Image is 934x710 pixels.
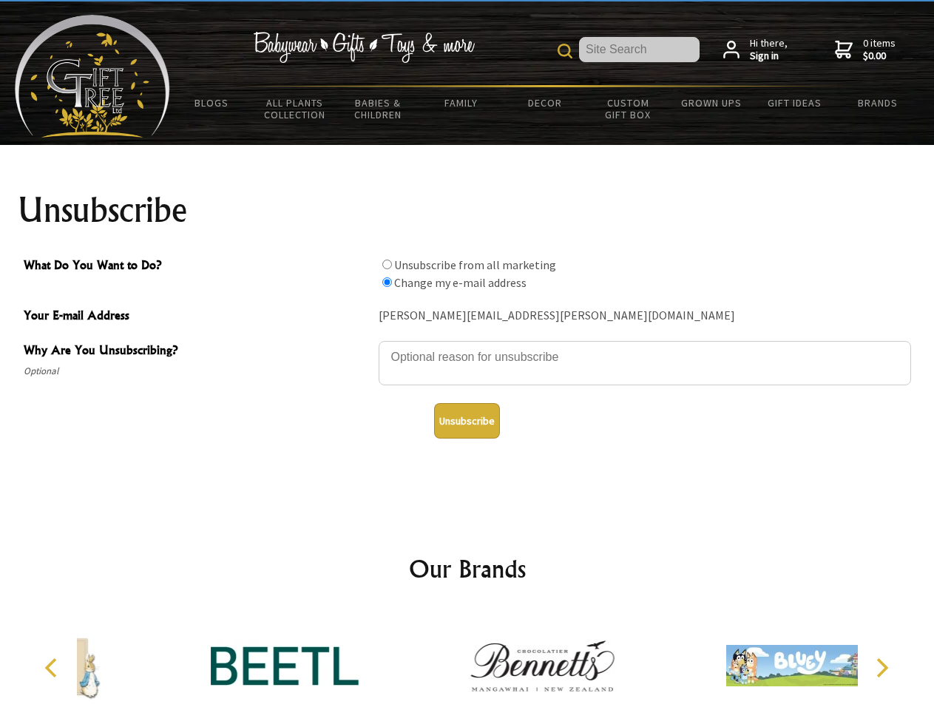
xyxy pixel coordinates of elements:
a: Custom Gift Box [586,87,670,130]
a: All Plants Collection [254,87,337,130]
a: Decor [503,87,586,118]
span: Hi there, [750,37,788,63]
div: [PERSON_NAME][EMAIL_ADDRESS][PERSON_NAME][DOMAIN_NAME] [379,305,911,328]
a: BLOGS [170,87,254,118]
img: product search [558,44,572,58]
img: Babywear - Gifts - Toys & more [253,32,475,63]
input: Site Search [579,37,700,62]
label: Unsubscribe from all marketing [394,257,556,272]
input: What Do You Want to Do? [382,260,392,269]
h2: Our Brands [30,551,905,586]
a: 0 items$0.00 [835,37,896,63]
h1: Unsubscribe [18,192,917,228]
a: Grown Ups [669,87,753,118]
strong: $0.00 [863,50,896,63]
span: Optional [24,362,371,380]
input: What Do You Want to Do? [382,277,392,287]
a: Babies & Children [336,87,420,130]
a: Gift Ideas [753,87,836,118]
textarea: Why Are You Unsubscribing? [379,341,911,385]
strong: Sign in [750,50,788,63]
span: 0 items [863,36,896,63]
a: Family [420,87,504,118]
button: Unsubscribe [434,403,500,439]
span: What Do You Want to Do? [24,256,371,277]
span: Your E-mail Address [24,306,371,328]
span: Why Are You Unsubscribing? [24,341,371,362]
button: Next [865,652,898,684]
button: Previous [37,652,70,684]
img: Babyware - Gifts - Toys and more... [15,15,170,138]
a: Hi there,Sign in [723,37,788,63]
label: Change my e-mail address [394,275,527,290]
a: Brands [836,87,920,118]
